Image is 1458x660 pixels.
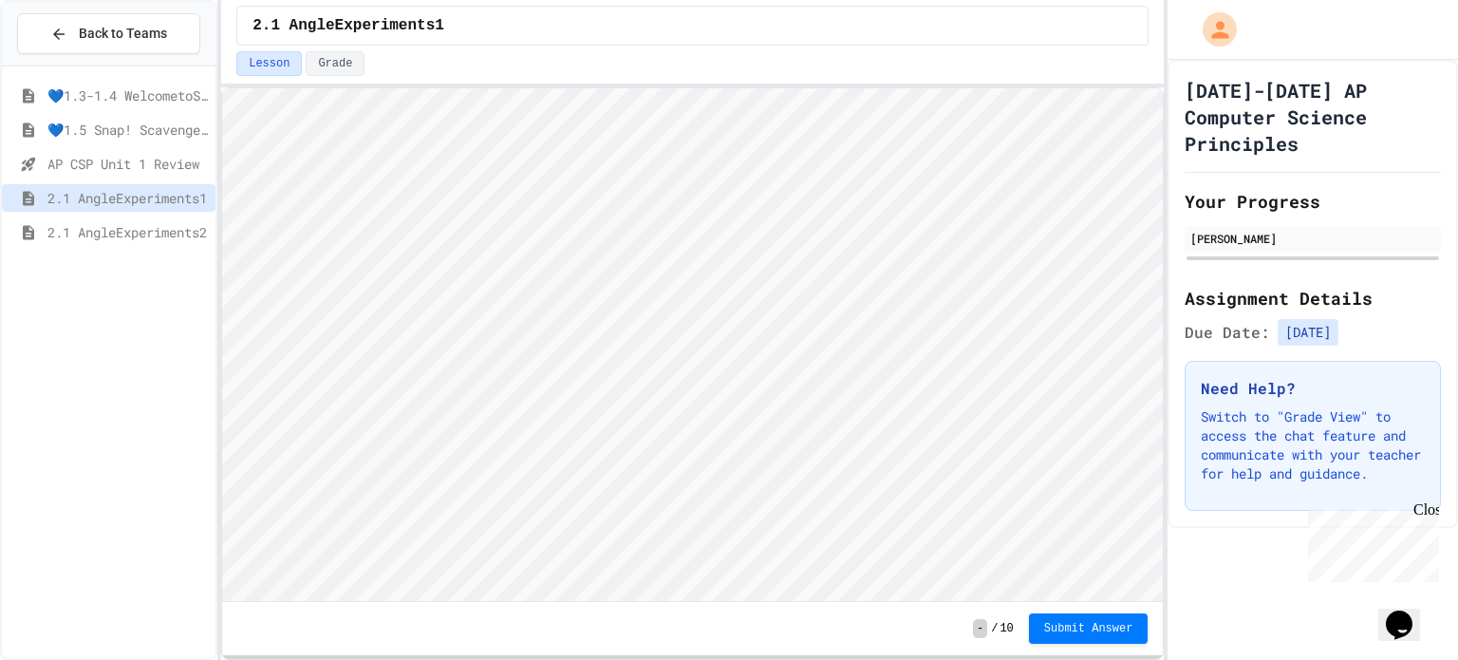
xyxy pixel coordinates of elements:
span: 💙1.3-1.4 WelcometoSnap! [47,85,208,105]
div: My Account [1183,8,1242,51]
span: Submit Answer [1044,621,1133,636]
span: [DATE] [1278,319,1338,346]
button: Submit Answer [1029,613,1149,644]
span: 2.1 AngleExperiments1 [252,14,444,37]
button: Back to Teams [17,13,200,54]
h2: Assignment Details [1185,285,1441,311]
h3: Need Help? [1201,377,1425,400]
iframe: Snap! Programming Environment [222,88,1163,601]
button: Lesson [236,51,302,76]
iframe: chat widget [1378,584,1439,641]
span: - [973,619,987,638]
span: 💙1.5 Snap! ScavengerHunt [47,120,208,140]
span: Back to Teams [79,24,167,44]
span: / [991,621,998,636]
h1: [DATE]-[DATE] AP Computer Science Principles [1185,77,1441,157]
span: Due Date: [1185,321,1270,344]
div: [PERSON_NAME] [1190,230,1435,247]
span: 2.1 AngleExperiments2 [47,222,208,242]
p: Switch to "Grade View" to access the chat feature and communicate with your teacher for help and ... [1201,407,1425,483]
div: Chat with us now!Close [8,8,131,121]
span: 2.1 AngleExperiments1 [47,188,208,208]
span: AP CSP Unit 1 Review [47,154,208,174]
h2: Your Progress [1185,188,1441,215]
button: Grade [306,51,364,76]
iframe: chat widget [1300,501,1439,582]
span: 10 [1000,621,1013,636]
